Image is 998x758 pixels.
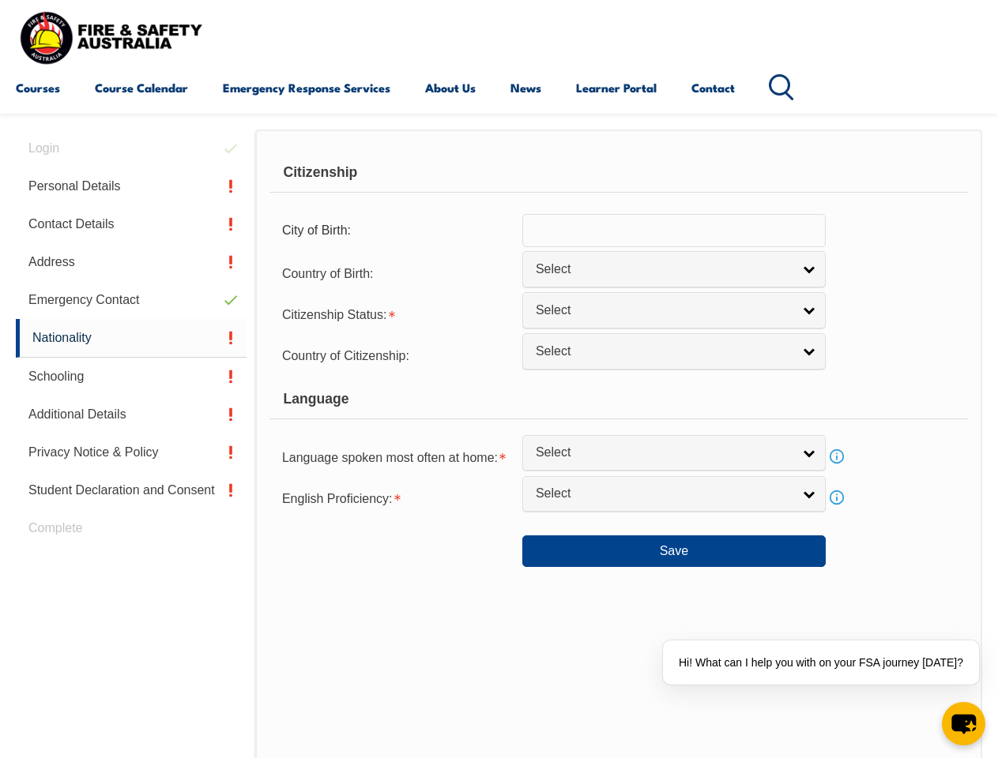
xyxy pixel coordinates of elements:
[510,69,541,107] a: News
[282,349,409,362] span: Country of Citizenship:
[16,281,247,319] a: Emergency Contact
[942,702,985,745] button: chat-button
[536,343,792,360] span: Select
[536,445,792,461] span: Select
[691,69,735,107] a: Contact
[16,396,247,433] a: Additional Details
[269,153,968,193] div: Citizenship
[269,380,968,419] div: Language
[536,486,792,502] span: Select
[269,216,522,246] div: City of Birth:
[269,298,522,329] div: Citizenship Status is required.
[576,69,657,107] a: Learner Portal
[16,319,247,358] a: Nationality
[16,167,247,205] a: Personal Details
[16,69,60,107] a: Courses
[223,69,390,107] a: Emergency Response Services
[282,492,393,505] span: English Proficiency:
[536,302,792,319] span: Select
[269,441,522,472] div: Language spoken most often at home is required.
[522,535,826,567] button: Save
[282,267,374,280] span: Country of Birth:
[16,358,247,396] a: Schooling
[425,69,476,107] a: About Us
[16,471,247,509] a: Student Declaration and Consent
[16,243,247,281] a: Address
[16,433,247,471] a: Privacy Notice & Policy
[282,451,498,464] span: Language spoken most often at home:
[16,205,247,243] a: Contact Details
[282,308,387,321] span: Citizenship Status:
[663,640,979,685] div: Hi! What can I help you with on your FSA journey [DATE]?
[269,482,522,513] div: English Proficiency is required.
[536,261,792,278] span: Select
[826,445,848,467] a: Info
[826,486,848,508] a: Info
[95,69,188,107] a: Course Calendar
